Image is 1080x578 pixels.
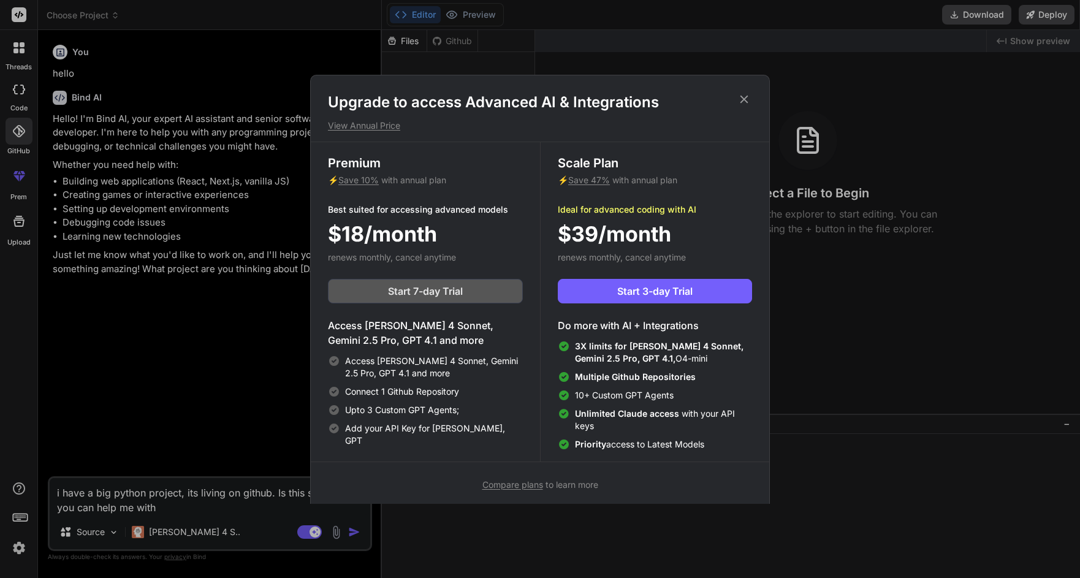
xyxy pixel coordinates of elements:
[345,355,523,379] span: Access [PERSON_NAME] 4 Sonnet, Gemini 2.5 Pro, GPT 4.1 and more
[482,479,598,490] span: to learn more
[617,284,693,299] span: Start 3-day Trial
[328,218,437,249] span: $18/month
[558,318,752,333] h4: Do more with AI + Integrations
[575,408,752,432] span: with your API keys
[345,404,459,416] span: Upto 3 Custom GPT Agents;
[328,154,523,172] h3: Premium
[575,389,674,401] span: 10+ Custom GPT Agents
[328,93,752,112] h1: Upgrade to access Advanced AI & Integrations
[575,438,704,451] span: access to Latest Models
[328,279,523,303] button: Start 7-day Trial
[575,408,682,419] span: Unlimited Claude access
[558,203,752,216] p: Ideal for advanced coding with AI
[558,279,752,303] button: Start 3-day Trial
[345,422,523,447] span: Add your API Key for [PERSON_NAME], GPT
[568,175,610,185] span: Save 47%
[558,154,752,172] h3: Scale Plan
[345,386,459,398] span: Connect 1 Github Repository
[338,175,379,185] span: Save 10%
[575,439,606,449] span: Priority
[328,252,456,262] span: renews monthly, cancel anytime
[575,340,752,365] span: O4-mini
[575,371,696,382] span: Multiple Github Repositories
[328,174,523,186] p: ⚡ with annual plan
[328,203,523,216] p: Best suited for accessing advanced models
[558,218,671,249] span: $39/month
[328,120,752,132] p: View Annual Price
[558,252,686,262] span: renews monthly, cancel anytime
[388,284,463,299] span: Start 7-day Trial
[558,174,752,186] p: ⚡ with annual plan
[328,318,523,348] h4: Access [PERSON_NAME] 4 Sonnet, Gemini 2.5 Pro, GPT 4.1 and more
[575,341,743,363] span: 3X limits for [PERSON_NAME] 4 Sonnet, Gemini 2.5 Pro, GPT 4.1,
[482,479,543,490] span: Compare plans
